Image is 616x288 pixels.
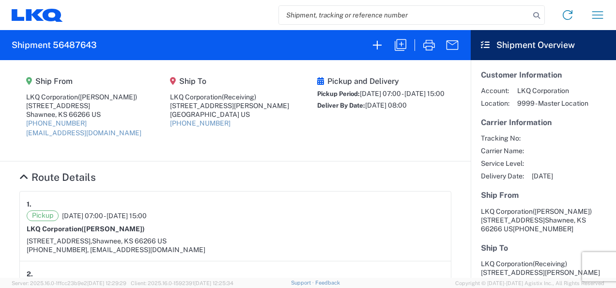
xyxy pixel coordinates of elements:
span: Client: 2025.16.0-1592391 [131,280,233,286]
span: [DATE] 12:29:29 [87,280,126,286]
span: [DATE] 08:00 [365,101,407,109]
span: (Receiving) [533,260,567,268]
span: Delivery Date: [481,172,524,180]
a: [PHONE_NUMBER] [170,119,231,127]
span: LKQ Corporation [STREET_ADDRESS][PERSON_NAME] [481,260,600,276]
div: [PHONE_NUMBER], [EMAIL_ADDRESS][DOMAIN_NAME] [27,245,444,254]
strong: 1. [27,198,31,210]
a: [EMAIL_ADDRESS][DOMAIN_NAME] [26,129,141,137]
span: [DATE] 07:00 - [DATE] 15:00 [62,211,147,220]
span: LKQ Corporation [481,208,533,215]
address: Shawnee, KS 66266 US [481,207,606,233]
a: [PHONE_NUMBER] [26,119,87,127]
span: Location: [481,99,509,108]
span: Copyright © [DATE]-[DATE] Agistix Inc., All Rights Reserved [455,279,604,288]
header: Shipment Overview [471,30,616,60]
span: [DATE] 12:25:34 [194,280,233,286]
span: LKQ Corporation [517,86,588,95]
span: 9999 - Master Location [517,99,588,108]
div: Shawnee, KS 66266 US [26,110,141,119]
span: Pickup Period: [317,90,360,97]
div: LKQ Corporation [170,93,289,101]
span: Tracking No: [481,134,524,143]
a: Feedback [315,280,340,286]
div: [STREET_ADDRESS] [26,101,141,110]
span: ([PERSON_NAME]) [533,208,592,215]
span: [PHONE_NUMBER] [513,225,573,233]
span: Server: 2025.16.0-1ffcc23b9e2 [12,280,126,286]
span: [DATE] 07:00 - [DATE] 15:00 [360,90,445,97]
span: Account: [481,86,509,95]
span: (Receiving) [222,93,256,101]
h5: Customer Information [481,70,606,80]
h5: Carrier Information [481,118,606,127]
div: LKQ Corporation [26,93,141,101]
span: [STREET_ADDRESS], [27,237,92,245]
div: [STREET_ADDRESS][PERSON_NAME] [170,101,289,110]
span: ([PERSON_NAME]) [81,225,145,233]
input: Shipment, tracking or reference number [279,6,530,24]
span: ([PERSON_NAME]) [78,93,137,101]
span: Pickup [27,210,59,221]
h5: Ship To [481,243,606,253]
span: [STREET_ADDRESS] [481,216,545,224]
span: Service Level: [481,159,524,168]
h5: Ship To [170,77,289,86]
strong: 2. [27,268,33,280]
h2: Shipment 56487643 [12,39,97,51]
div: [GEOGRAPHIC_DATA] US [170,110,289,119]
span: Deliver By Date: [317,102,365,109]
a: Hide Details [19,171,96,183]
span: Shawnee, KS 66266 US [92,237,167,245]
h5: Ship From [481,191,606,200]
span: [DATE] [532,172,553,180]
strong: LKQ Corporation [27,225,145,233]
span: Carrier Name: [481,146,524,155]
a: Support [291,280,315,286]
h5: Ship From [26,77,141,86]
h5: Pickup and Delivery [317,77,445,86]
